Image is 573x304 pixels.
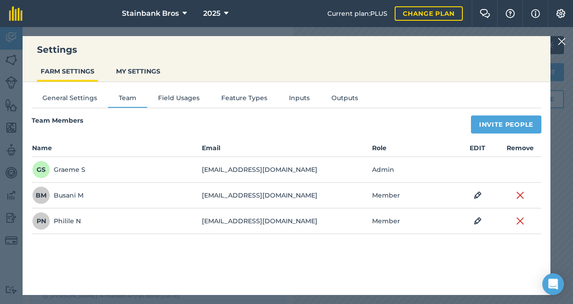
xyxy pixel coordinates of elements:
div: Open Intercom Messenger [542,273,564,295]
button: Invite People [471,115,541,134]
div: Busani M [32,186,84,204]
a: Change plan [395,6,463,21]
span: Stainbank Bros [122,8,179,19]
th: Name [32,143,201,157]
th: Remove [499,143,541,157]
button: FARM SETTINGS [37,63,98,80]
img: A cog icon [555,9,566,18]
img: svg+xml;base64,PHN2ZyB4bWxucz0iaHR0cDovL3d3dy53My5vcmcvMjAwMC9zdmciIHdpZHRoPSIyMiIgaGVpZ2h0PSIzMC... [558,36,566,47]
td: [EMAIL_ADDRESS][DOMAIN_NAME] [201,183,371,208]
button: Feature Types [210,93,278,106]
span: 2025 [203,8,220,19]
span: BM [32,186,50,204]
span: PN [32,212,50,230]
td: [EMAIL_ADDRESS][DOMAIN_NAME] [201,157,371,183]
button: Field Usages [147,93,210,106]
img: Two speech bubbles overlapping with the left bubble in the forefront [480,9,490,18]
img: svg+xml;base64,PHN2ZyB4bWxucz0iaHR0cDovL3d3dy53My5vcmcvMjAwMC9zdmciIHdpZHRoPSIxOCIgaGVpZ2h0PSIyNC... [474,216,482,226]
th: Email [201,143,371,157]
h3: Settings [23,43,550,56]
img: svg+xml;base64,PHN2ZyB4bWxucz0iaHR0cDovL3d3dy53My5vcmcvMjAwMC9zdmciIHdpZHRoPSIxOCIgaGVpZ2h0PSIyNC... [474,190,482,201]
span: Current plan : PLUS [327,9,387,18]
th: Role [372,143,457,157]
img: svg+xml;base64,PHN2ZyB4bWxucz0iaHR0cDovL3d3dy53My5vcmcvMjAwMC9zdmciIHdpZHRoPSIyMiIgaGVpZ2h0PSIzMC... [516,190,524,201]
button: MY SETTINGS [112,63,164,80]
span: GS [32,161,50,179]
td: Admin [372,157,457,183]
button: Outputs [321,93,369,106]
div: Philile N [32,212,81,230]
img: fieldmargin Logo [9,6,23,21]
button: General Settings [32,93,108,106]
button: Team [108,93,147,106]
th: EDIT [457,143,499,157]
img: svg+xml;base64,PHN2ZyB4bWxucz0iaHR0cDovL3d3dy53My5vcmcvMjAwMC9zdmciIHdpZHRoPSIyMiIgaGVpZ2h0PSIzMC... [516,216,524,226]
h4: Team Members [32,115,83,129]
img: svg+xml;base64,PHN2ZyB4bWxucz0iaHR0cDovL3d3dy53My5vcmcvMjAwMC9zdmciIHdpZHRoPSIxNyIgaGVpZ2h0PSIxNy... [531,8,540,19]
img: A question mark icon [505,9,516,18]
td: [EMAIL_ADDRESS][DOMAIN_NAME] [201,208,371,234]
td: Member [372,183,457,208]
div: Graeme S [32,161,85,179]
td: Member [372,208,457,234]
button: Inputs [278,93,321,106]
